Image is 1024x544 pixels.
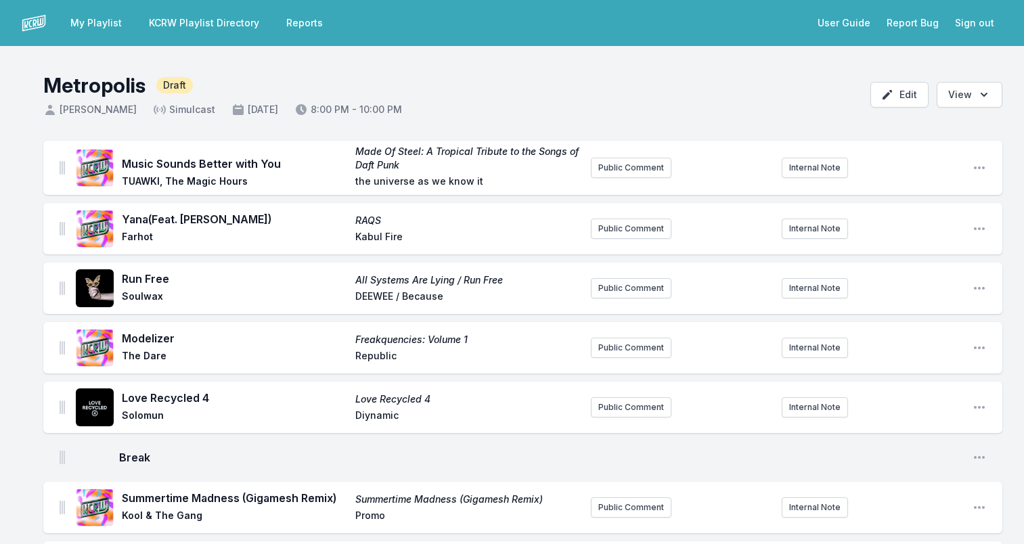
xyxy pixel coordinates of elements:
span: Summertime Madness (Gigamesh Remix) [355,493,581,506]
a: Reports [278,11,331,35]
img: RAQS [76,210,114,248]
span: Love Recycled 4 [355,392,581,406]
span: DEEWEE / Because [355,290,581,306]
button: Open playlist item options [973,281,986,295]
img: Love Recycled 4 [76,388,114,426]
span: Made Of Steel: A Tropical Tribute to the Songs of Daft Punk [355,145,581,172]
span: Freakquencies: Volume 1 [355,333,581,346]
button: Public Comment [591,497,671,518]
span: Kool & The Gang [122,509,347,525]
img: Freakquencies: Volume 1 [76,329,114,367]
span: Break [119,449,962,466]
img: Drag Handle [60,222,65,235]
button: Open playlist item options [973,501,986,514]
button: Public Comment [591,158,671,178]
button: Internal Note [782,497,848,518]
span: the universe as we know it [355,175,581,191]
button: Open playlist item options [973,341,986,355]
span: The Dare [122,349,347,365]
span: Summertime Madness (Gigamesh Remix) [122,490,347,506]
span: All Systems Are Lying / Run Free [355,273,581,287]
a: User Guide [809,11,878,35]
img: Drag Handle [60,281,65,295]
a: Report Bug [878,11,947,35]
img: All Systems Are Lying / Run Free [76,269,114,307]
img: logo-white-87cec1fa9cbef997252546196dc51331.png [22,11,46,35]
img: Summertime Madness (Gigamesh Remix) [76,489,114,526]
img: Drag Handle [60,341,65,355]
span: Music Sounds Better with You [122,156,347,172]
img: Drag Handle [60,451,65,464]
span: Modelizer [122,330,347,346]
button: Internal Note [782,219,848,239]
button: Public Comment [591,219,671,239]
span: Republic [355,349,581,365]
img: Drag Handle [60,161,65,175]
button: Public Comment [591,278,671,298]
span: Solomun [122,409,347,425]
span: Run Free [122,271,347,287]
span: Simulcast [153,103,215,116]
span: [PERSON_NAME] [43,103,137,116]
span: TUAWKI, The Magic Hours [122,175,347,191]
a: My Playlist [62,11,130,35]
span: Love Recycled 4 [122,390,347,406]
span: Diynamic [355,409,581,425]
h1: Metropolis [43,73,146,97]
button: Internal Note [782,158,848,178]
span: Promo [355,509,581,525]
button: Sign out [947,11,1002,35]
img: Drag Handle [60,401,65,414]
button: Edit [870,82,929,108]
button: Internal Note [782,397,848,417]
span: Kabul Fire [355,230,581,246]
button: Open playlist item options [973,451,986,464]
button: Public Comment [591,397,671,417]
button: Open playlist item options [973,161,986,175]
button: Public Comment [591,338,671,358]
span: Draft [156,77,193,93]
span: Yana (Feat. [PERSON_NAME]) [122,211,347,227]
span: Soulwax [122,290,347,306]
button: Internal Note [782,338,848,358]
button: Open playlist item options [973,222,986,235]
span: 8:00 PM - 10:00 PM [294,103,402,116]
a: KCRW Playlist Directory [141,11,267,35]
span: [DATE] [231,103,278,116]
span: RAQS [355,214,581,227]
button: Open playlist item options [973,401,986,414]
img: Made Of Steel: A Tropical Tribute to the Songs of Daft Punk [76,149,114,187]
img: Drag Handle [60,501,65,514]
span: Farhot [122,230,347,246]
button: Internal Note [782,278,848,298]
button: Open options [937,82,1002,108]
